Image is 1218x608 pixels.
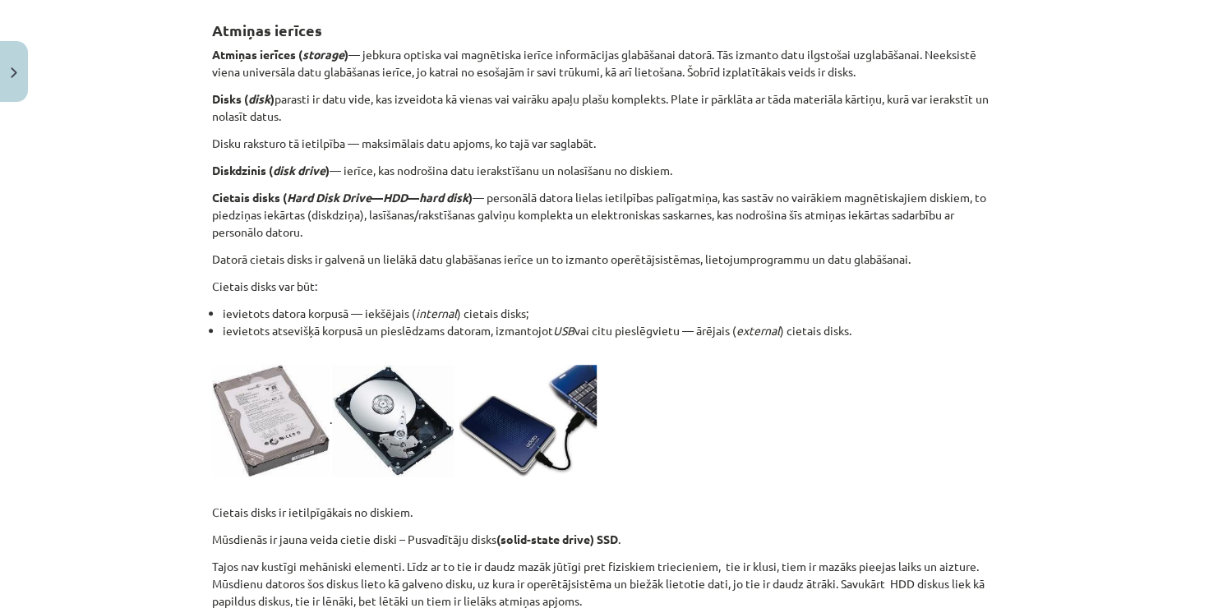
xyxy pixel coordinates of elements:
em: HDD [383,190,408,205]
em: USB [553,323,574,338]
p: — ierīce, kas nodrošina datu ierakstīšanu un nolasīšanu no diskiem. [212,162,1006,179]
strong: Atmiņas ierīces [212,21,322,39]
strong: Diskdzinis ( ) [212,163,330,177]
em: Hard Disk Drive [287,190,371,205]
p: Cietais disks ir ietilpīgākais no diskiem. [212,486,1006,521]
li: ievietots atsevišķā korpusā un pieslēdzams datoram, izmantojot vai citu pieslēgvietu — ārējais ( ... [223,322,1006,357]
img: icon-close-lesson-0947bae3869378f0d4975bcd49f059093ad1ed9edebbc8119c70593378902aed.svg [11,67,17,78]
em: disk [248,91,270,106]
p: — personālā datora lielas ietilpības palīgatmiņa, kas sastāv no vairākiem magnētiskajiem diskiem,... [212,189,1006,241]
p: — jebkura optiska vai magnētiska ierīce informācijas glabāšanai datorā. Tās izmanto datu ilgstoša... [212,46,1006,81]
li: ievietots datora korpusā — iekšējais ( ) cietais disks; [223,305,1006,322]
p: Mūsdienās ir jauna veida cietie diski – Pusvadītāju disks . [212,531,1006,548]
p: . [212,365,1006,477]
em: external [736,323,780,338]
strong: Cietais disks ( — — ) [212,190,473,205]
p: Datorā cietais disks ir galvenā un lielākā datu glabāšanas ierīce un to izmanto operētājsistēmas,... [212,251,1006,268]
p: Cietais disks var būt: [212,278,1006,295]
p: parasti ir datu vide, kas izveidota kā vienas vai vairāku apaļu plašu komplekts. Plate ir pārklāt... [212,90,1006,125]
strong: Atmiņas ierīces ( ) [212,47,348,62]
em: hard disk [419,190,468,205]
em: internal [416,306,457,320]
p: Disku raksturo tā ietilpība — maksimālais datu apjoms, ko tajā var saglabāt. [212,135,1006,152]
em: storage [302,47,344,62]
em: disk drive [273,163,325,177]
strong: (solid-state drive) SSD [496,532,618,546]
strong: Disks ( ) [212,91,275,106]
